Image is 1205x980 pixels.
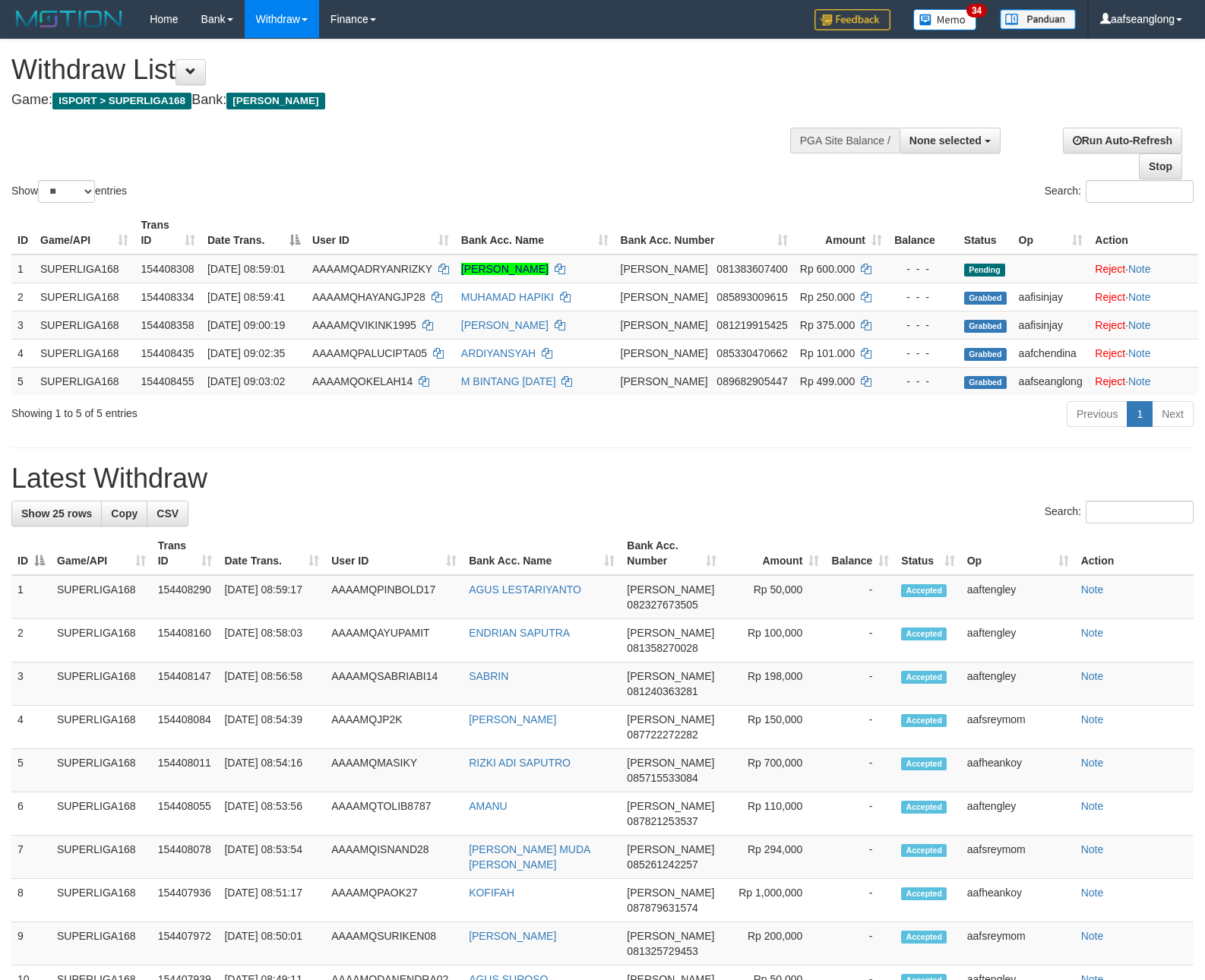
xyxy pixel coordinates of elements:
a: Next [1152,401,1194,427]
div: - - - [894,261,952,277]
th: Balance: activate to sort column ascending [825,532,895,575]
td: aafseanglong [1013,367,1090,395]
a: Show 25 rows [11,501,102,526]
td: 154408078 [152,836,219,879]
td: 3 [11,662,51,706]
span: 154408455 [141,375,194,387]
a: ARDIYANSYAH [461,347,536,359]
a: [PERSON_NAME] [461,263,549,275]
td: SUPERLIGA168 [51,922,152,966]
td: 154408160 [152,619,219,662]
a: MUHAMAD HAPIKI [461,291,554,303]
span: Rp 375.000 [800,319,855,331]
th: User ID: activate to sort column ascending [306,211,455,254]
th: Date Trans.: activate to sort column descending [201,211,306,254]
td: Rp 700,000 [723,749,825,792]
td: 4 [11,339,34,367]
span: Copy 085330470662 to clipboard [716,347,787,359]
th: Bank Acc. Number: activate to sort column ascending [615,211,794,254]
td: aafsreymom [961,922,1075,966]
td: SUPERLIGA168 [51,662,152,706]
td: aafchendina [1013,339,1090,367]
a: Note [1081,583,1104,596]
a: Stop [1139,153,1182,179]
th: Bank Acc. Name: activate to sort column ascending [455,211,615,254]
img: Feedback.jpg [814,9,890,30]
td: 2 [11,283,34,311]
a: Reject [1095,319,1125,331]
span: 154408308 [141,263,194,275]
td: · [1089,283,1198,311]
a: Copy [101,501,147,526]
span: Copy 087821253537 to clipboard [627,815,697,827]
span: Accepted [901,628,947,640]
span: [DATE] 08:59:41 [207,291,285,303]
td: AAAAMQSABRIABI14 [325,662,463,706]
div: - - - [894,346,952,361]
span: Rp 600.000 [800,263,855,275]
label: Search: [1045,501,1194,523]
td: - [825,619,895,662]
th: Date Trans.: activate to sort column ascending [218,532,325,575]
td: 8 [11,879,51,922]
td: · [1089,367,1198,395]
span: [PERSON_NAME] [226,93,324,109]
div: - - - [894,374,952,389]
a: RIZKI ADI SAPUTRO [469,757,571,769]
td: 3 [11,311,34,339]
th: Trans ID: activate to sort column ascending [134,211,201,254]
a: Reject [1095,375,1125,387]
a: AMANU [469,800,508,812]
div: - - - [894,318,952,333]
select: Showentries [38,180,95,203]
a: CSV [147,501,188,526]
a: Reject [1095,347,1125,359]
span: Pending [964,264,1005,277]
a: [PERSON_NAME] MUDA [PERSON_NAME] [469,843,590,871]
a: [PERSON_NAME] [469,713,556,726]
span: AAAAMQADRYANRIZKY [312,263,432,275]
span: [PERSON_NAME] [621,347,708,359]
span: 154408334 [141,291,194,303]
td: 154408290 [152,575,219,619]
input: Search: [1086,501,1194,523]
span: Copy 089682905447 to clipboard [716,375,787,387]
th: Game/API: activate to sort column ascending [51,532,152,575]
th: Op: activate to sort column ascending [961,532,1075,575]
td: aaftengley [961,619,1075,662]
td: AAAAMQJP2K [325,706,463,749]
span: Copy 082327673505 to clipboard [627,599,697,611]
span: [PERSON_NAME] [627,800,714,812]
td: [DATE] 08:59:17 [218,575,325,619]
span: 34 [966,4,987,17]
span: [DATE] 08:59:01 [207,263,285,275]
td: Rp 110,000 [723,792,825,836]
td: · [1089,311,1198,339]
a: Note [1081,843,1104,855]
th: Status [958,211,1013,254]
td: SUPERLIGA168 [51,836,152,879]
td: aaftengley [961,792,1075,836]
td: - [825,575,895,619]
span: [PERSON_NAME] [621,319,708,331]
td: 2 [11,619,51,662]
span: Copy 087722272282 to clipboard [627,729,697,741]
a: Note [1081,670,1104,682]
td: SUPERLIGA168 [51,575,152,619]
a: 1 [1127,401,1153,427]
td: AAAAMQMASIKY [325,749,463,792]
td: 7 [11,836,51,879]
td: 154408055 [152,792,219,836]
td: SUPERLIGA168 [51,706,152,749]
td: Rp 150,000 [723,706,825,749]
a: ENDRIAN SAPUTRA [469,627,570,639]
td: [DATE] 08:51:17 [218,879,325,922]
button: None selected [900,128,1001,153]
td: [DATE] 08:58:03 [218,619,325,662]
span: AAAAMQVIKINK1995 [312,319,416,331]
span: Accepted [901,584,947,597]
span: Copy 081383607400 to clipboard [716,263,787,275]
a: Note [1081,757,1104,769]
td: aafheankoy [961,749,1075,792]
h1: Latest Withdraw [11,463,1194,494]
